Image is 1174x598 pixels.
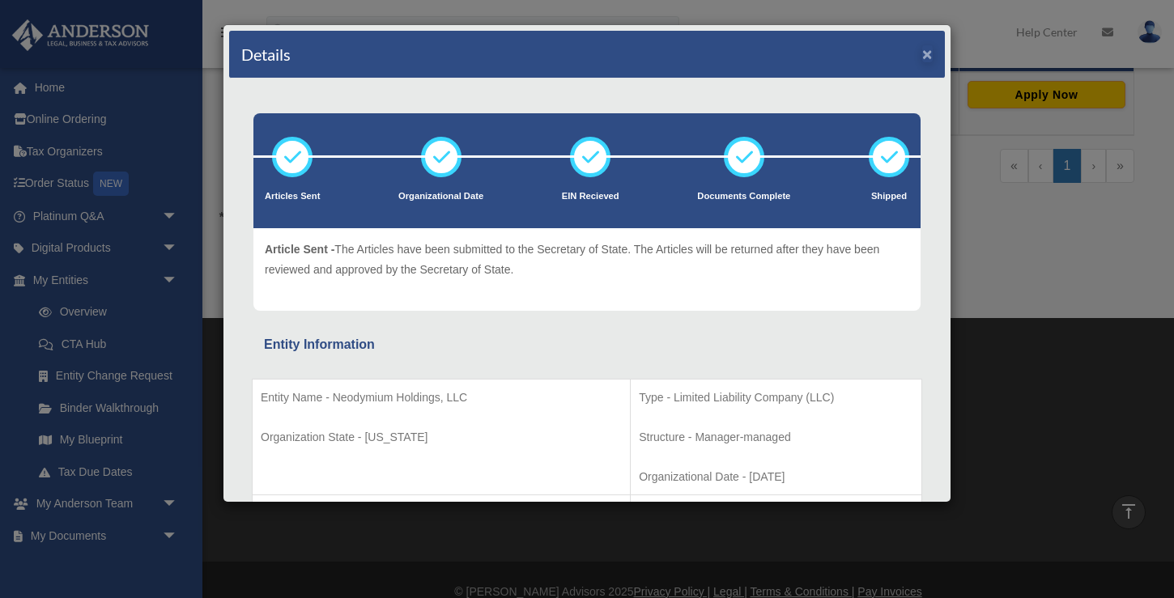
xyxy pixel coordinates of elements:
[869,189,909,205] p: Shipped
[264,333,910,356] div: Entity Information
[265,243,334,256] span: Article Sent -
[241,43,291,66] h4: Details
[265,240,909,279] p: The Articles have been submitted to the Secretary of State. The Articles will be returned after t...
[639,427,913,447] p: Structure - Manager-managed
[922,45,933,62] button: ×
[639,388,913,408] p: Type - Limited Liability Company (LLC)
[261,388,622,408] p: Entity Name - Neodymium Holdings, LLC
[697,189,790,205] p: Documents Complete
[639,467,913,487] p: Organizational Date - [DATE]
[265,189,320,205] p: Articles Sent
[398,189,483,205] p: Organizational Date
[562,189,619,205] p: EIN Recieved
[261,427,622,447] p: Organization State - [US_STATE]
